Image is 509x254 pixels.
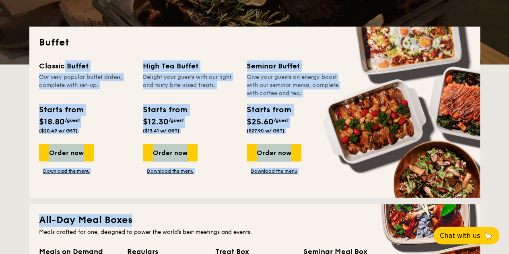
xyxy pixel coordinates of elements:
[39,104,83,116] div: Starts from
[143,104,187,116] div: Starts from
[143,60,237,72] div: High Tea Buffet
[274,118,289,123] span: /guest
[247,60,341,72] div: Seminar Buffet
[143,144,198,161] div: Order now
[247,104,291,116] div: Starts from
[39,214,470,227] h2: All-Day Meal Boxes
[433,227,499,244] button: Chat with us🦙
[39,117,65,127] span: $18.80
[39,73,133,97] div: Our very popular buffet dishes, complete with set-up.
[39,168,94,174] a: Download the menu
[483,231,493,240] span: 🦙
[440,232,480,240] span: Chat with us
[247,73,341,97] div: Give your guests an energy boost with our seminar menus, complete with coffee and tea.
[247,117,274,127] span: $25.60
[247,144,301,161] div: Order now
[39,228,470,236] div: Meals crafted for one, designed to power the world's best meetings and events.
[39,36,470,49] h2: Buffet
[247,168,301,174] a: Download the menu
[39,128,78,134] span: ($20.49 w/ GST)
[143,73,237,97] div: Delight your guests with our light and tasty bite-sized treats.
[39,144,94,161] div: Order now
[39,60,133,72] div: Classic Buffet
[169,118,184,123] span: /guest
[247,128,284,134] span: ($27.90 w/ GST)
[143,117,169,127] span: $12.30
[143,128,179,134] span: ($13.41 w/ GST)
[143,168,198,174] a: Download the menu
[65,118,80,123] span: /guest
